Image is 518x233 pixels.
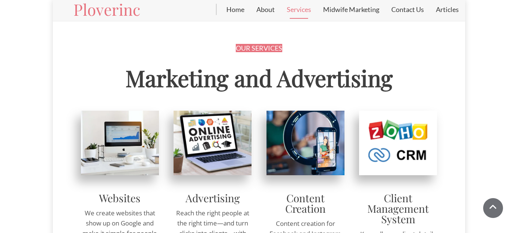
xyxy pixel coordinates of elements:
h3: Websites [81,193,159,203]
a: Ploverinc [73,2,140,17]
h3: Client Management System [359,193,437,224]
span: Advertising [186,191,240,205]
span: Content Creation [285,191,326,215]
span: OUR SERVICES [236,44,282,52]
span: Marketing and Advertising [126,63,393,93]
